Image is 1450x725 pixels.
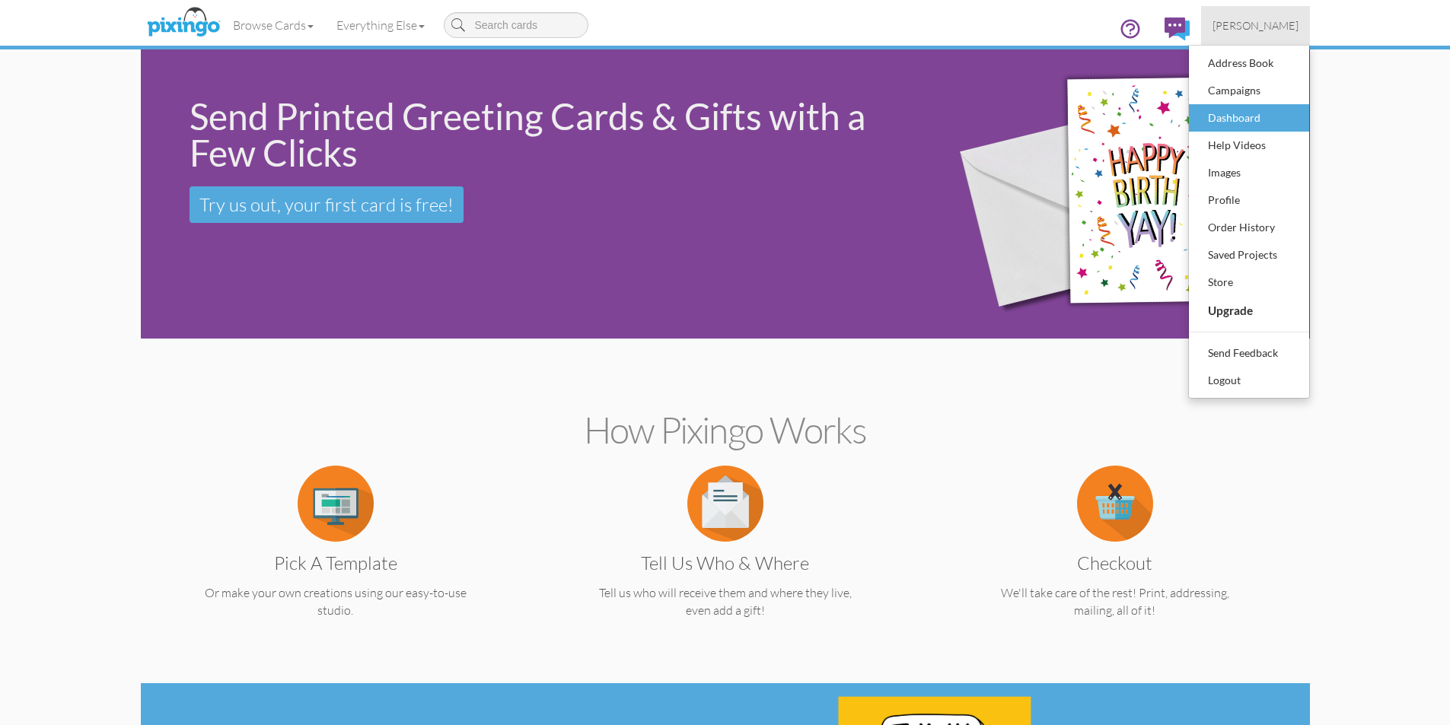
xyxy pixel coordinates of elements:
[1189,77,1309,104] a: Campaigns
[170,584,501,619] p: Or make your own creations using our easy-to-use studio.
[1204,243,1294,266] div: Saved Projects
[1077,466,1153,542] img: item.alt
[444,12,588,38] input: Search cards
[221,6,325,44] a: Browse Cards
[1204,369,1294,392] div: Logout
[143,4,224,42] img: pixingo logo
[1204,52,1294,75] div: Address Book
[1165,17,1190,40] img: comments.svg
[1204,189,1294,211] div: Profile
[572,553,879,573] h3: Tell us Who & Where
[190,186,464,223] a: Try us out, your first card is free!
[560,494,891,619] a: Tell us Who & Where Tell us who will receive them and where they live, even add a gift!
[1204,107,1294,129] div: Dashboard
[1189,214,1309,241] a: Order History
[1204,342,1294,364] div: Send Feedback
[167,410,1283,450] h2: How Pixingo works
[1189,367,1309,394] a: Logout
[1204,161,1294,184] div: Images
[182,553,489,573] h3: Pick a Template
[1204,271,1294,294] div: Store
[961,553,1269,573] h3: Checkout
[1204,134,1294,157] div: Help Videos
[932,28,1300,361] img: 942c5090-71ba-4bfc-9a92-ca782dcda692.png
[687,466,763,542] img: item.alt
[199,193,454,216] span: Try us out, your first card is free!
[1189,269,1309,296] a: Store
[170,494,501,619] a: Pick a Template Or make your own creations using our easy-to-use studio.
[560,584,891,619] p: Tell us who will receive them and where they live, even add a gift!
[1189,339,1309,367] a: Send Feedback
[190,98,908,171] div: Send Printed Greeting Cards & Gifts with a Few Clicks
[1189,296,1309,325] a: Upgrade
[298,466,374,542] img: item.alt
[950,494,1280,619] a: Checkout We'll take care of the rest! Print, addressing, mailing, all of it!
[1201,6,1310,45] a: [PERSON_NAME]
[1204,79,1294,102] div: Campaigns
[325,6,436,44] a: Everything Else
[1189,186,1309,214] a: Profile
[1189,241,1309,269] a: Saved Projects
[1204,298,1294,323] div: Upgrade
[1213,19,1299,32] span: [PERSON_NAME]
[1204,216,1294,239] div: Order History
[1189,132,1309,159] a: Help Videos
[950,584,1280,619] p: We'll take care of the rest! Print, addressing, mailing, all of it!
[1189,104,1309,132] a: Dashboard
[1189,49,1309,77] a: Address Book
[1189,159,1309,186] a: Images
